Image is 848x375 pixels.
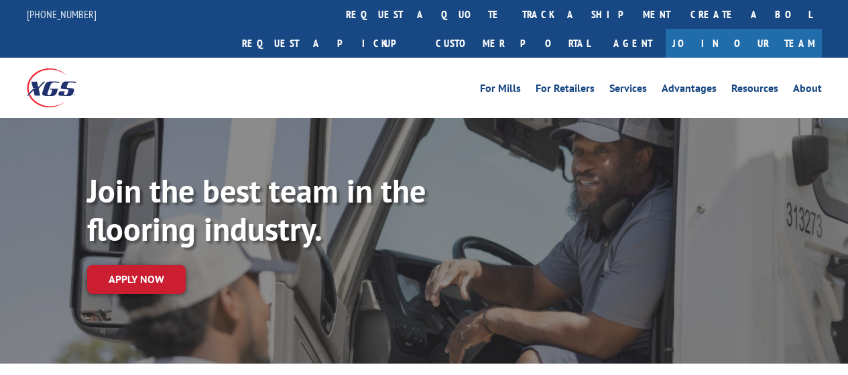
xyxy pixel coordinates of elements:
[480,83,521,98] a: For Mills
[87,170,426,250] strong: Join the best team in the flooring industry.
[793,83,822,98] a: About
[536,83,595,98] a: For Retailers
[666,29,822,58] a: Join Our Team
[609,83,647,98] a: Services
[600,29,666,58] a: Agent
[731,83,778,98] a: Resources
[87,265,186,294] a: Apply now
[232,29,426,58] a: Request a pickup
[662,83,717,98] a: Advantages
[426,29,600,58] a: Customer Portal
[27,7,97,21] a: [PHONE_NUMBER]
